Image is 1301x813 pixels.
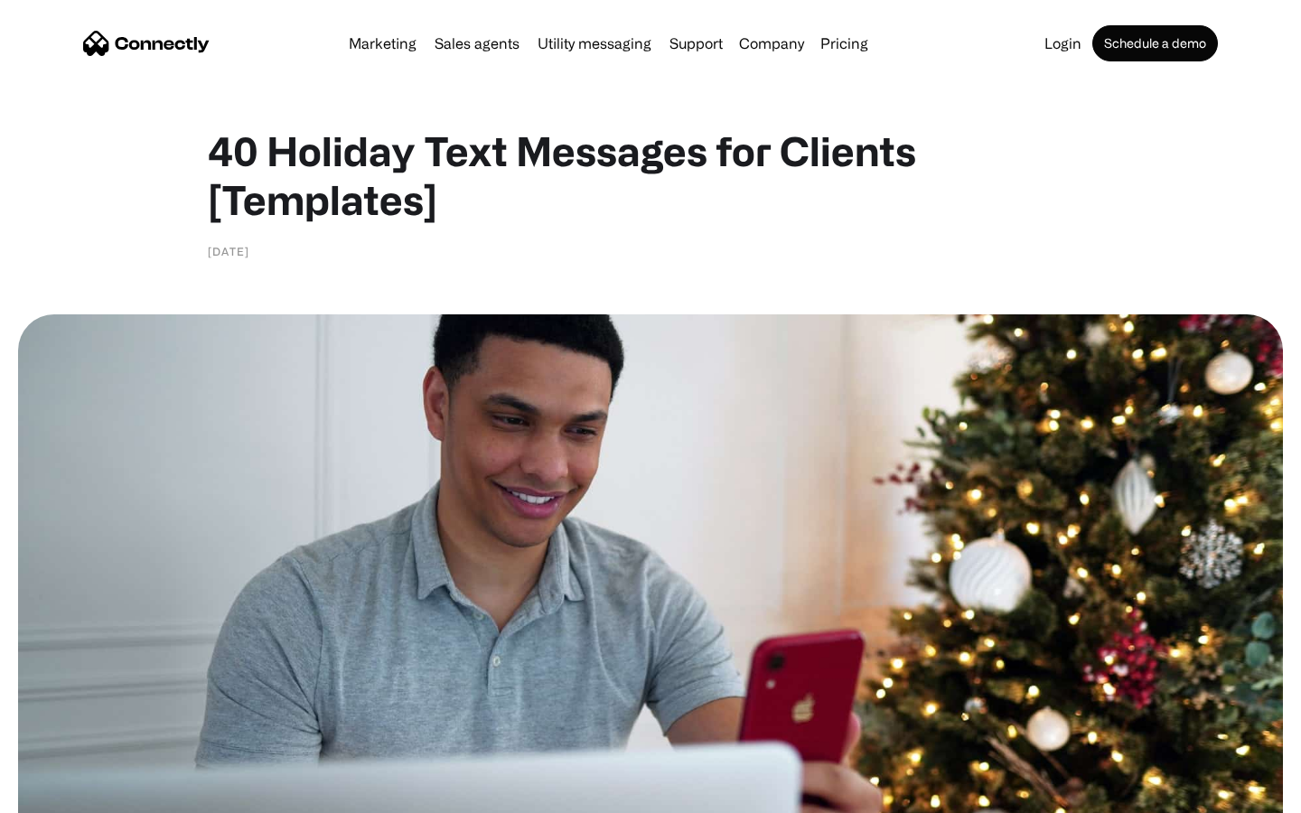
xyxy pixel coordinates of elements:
h1: 40 Holiday Text Messages for Clients [Templates] [208,126,1093,224]
aside: Language selected: English [18,781,108,807]
a: Sales agents [427,36,527,51]
div: Company [739,31,804,56]
a: Marketing [342,36,424,51]
div: [DATE] [208,242,249,260]
a: Pricing [813,36,875,51]
a: Login [1037,36,1089,51]
ul: Language list [36,781,108,807]
a: Utility messaging [530,36,659,51]
a: Schedule a demo [1092,25,1218,61]
a: Support [662,36,730,51]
